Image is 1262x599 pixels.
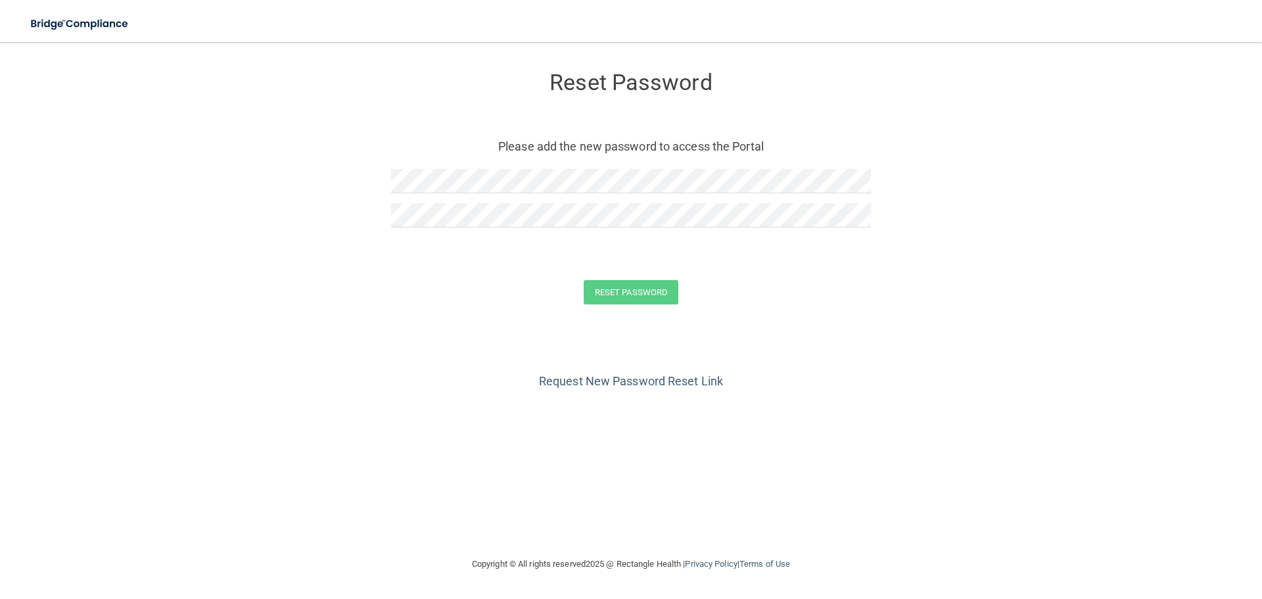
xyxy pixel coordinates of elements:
div: Copyright © All rights reserved 2025 @ Rectangle Health | | [391,543,871,585]
button: Reset Password [584,280,678,304]
a: Terms of Use [739,559,790,569]
a: Request New Password Reset Link [539,374,723,388]
a: Privacy Policy [685,559,737,569]
p: Please add the new password to access the Portal [401,135,861,157]
img: bridge_compliance_login_screen.278c3ca4.svg [20,11,141,37]
h3: Reset Password [391,70,871,95]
